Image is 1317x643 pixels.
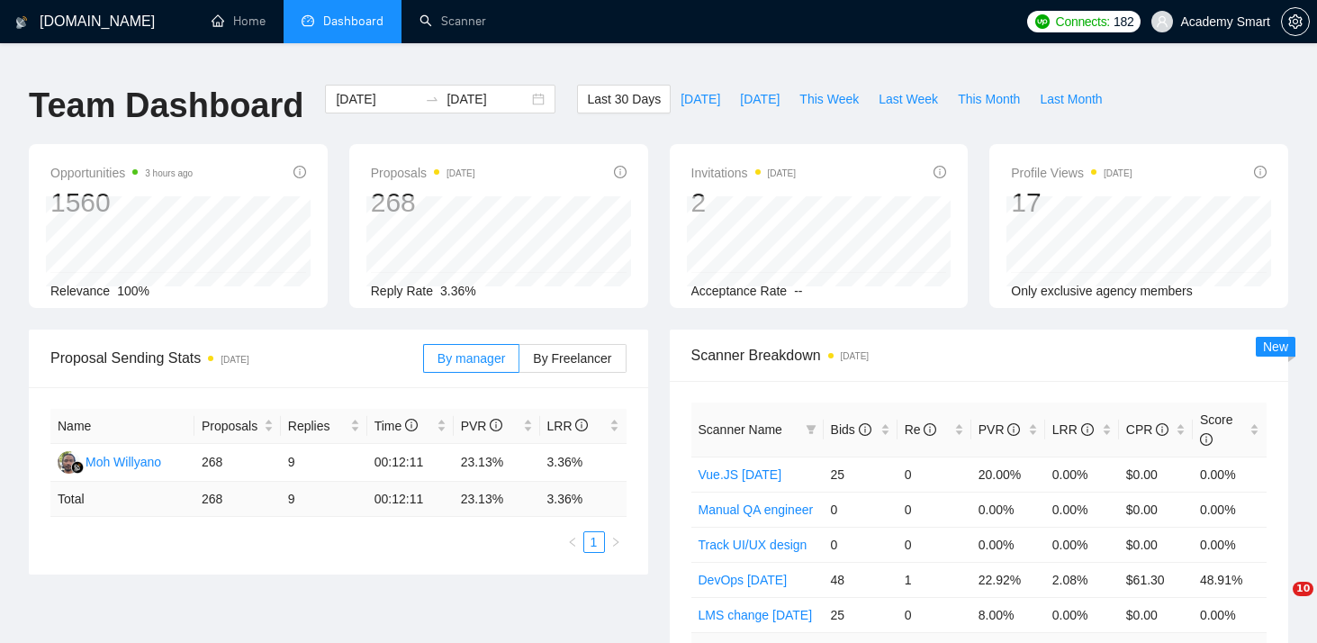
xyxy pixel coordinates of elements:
[1156,423,1168,436] span: info-circle
[671,85,730,113] button: [DATE]
[293,166,306,178] span: info-circle
[924,423,936,436] span: info-circle
[1282,14,1309,29] span: setting
[806,424,816,435] span: filter
[869,85,948,113] button: Last Week
[1193,597,1267,632] td: 0.00%
[958,89,1020,109] span: This Month
[971,527,1045,562] td: 0.00%
[50,409,194,444] th: Name
[405,419,418,431] span: info-circle
[440,284,476,298] span: 3.36%
[1119,457,1193,492] td: $0.00
[15,8,28,37] img: logo
[1040,89,1102,109] span: Last Month
[221,355,248,365] time: [DATE]
[1081,423,1094,436] span: info-circle
[1007,423,1020,436] span: info-circle
[768,168,796,178] time: [DATE]
[691,162,797,184] span: Invitations
[145,168,193,178] time: 3 hours ago
[1035,14,1050,29] img: upwork-logo.png
[447,89,528,109] input: End date
[605,531,627,553] button: right
[1045,492,1119,527] td: 0.00%
[58,454,161,468] a: MWMoh Willyano
[691,284,788,298] span: Acceptance Rate
[281,409,367,444] th: Replies
[71,461,84,474] img: gigradar-bm.png
[789,85,869,113] button: This Week
[567,537,578,548] span: left
[934,166,946,178] span: info-circle
[425,92,439,106] span: to
[323,14,383,29] span: Dashboard
[117,284,149,298] span: 100%
[681,89,720,109] span: [DATE]
[1156,15,1168,28] span: user
[583,531,605,553] li: 1
[824,457,898,492] td: 25
[1045,527,1119,562] td: 0.00%
[367,444,454,482] td: 00:12:11
[1119,492,1193,527] td: $0.00
[605,531,627,553] li: Next Page
[979,422,1021,437] span: PVR
[58,451,80,474] img: MW
[794,284,802,298] span: --
[425,92,439,106] span: swap-right
[454,482,540,517] td: 23.13 %
[1056,12,1110,32] span: Connects:
[547,419,589,433] span: LRR
[699,573,788,587] a: DevOps [DATE]
[50,186,193,220] div: 1560
[587,89,661,109] span: Last 30 Days
[699,467,782,482] a: Vue.JS [DATE]
[29,85,303,127] h1: Team Dashboard
[824,597,898,632] td: 25
[1052,422,1094,437] span: LRR
[1193,492,1267,527] td: 0.00%
[212,14,266,29] a: homeHome
[1030,85,1112,113] button: Last Month
[371,284,433,298] span: Reply Rate
[1256,582,1299,625] iframe: To enrich screen reader interactions, please activate Accessibility in Grammarly extension settings
[1011,162,1132,184] span: Profile Views
[898,492,971,527] td: 0
[1200,433,1213,446] span: info-circle
[879,89,938,109] span: Last Week
[1045,597,1119,632] td: 0.00%
[948,85,1030,113] button: This Month
[1293,582,1313,596] span: 10
[1254,166,1267,178] span: info-circle
[824,527,898,562] td: 0
[336,89,418,109] input: Start date
[699,422,782,437] span: Scanner Name
[50,284,110,298] span: Relevance
[50,482,194,517] td: Total
[1045,457,1119,492] td: 0.00%
[898,457,971,492] td: 0
[577,85,671,113] button: Last 30 Days
[374,419,418,433] span: Time
[614,166,627,178] span: info-circle
[562,531,583,553] li: Previous Page
[898,527,971,562] td: 0
[562,531,583,553] button: left
[802,416,820,443] span: filter
[971,457,1045,492] td: 20.00%
[898,562,971,597] td: 1
[540,482,627,517] td: 3.36 %
[575,419,588,431] span: info-circle
[584,532,604,552] a: 1
[1119,527,1193,562] td: $0.00
[905,422,937,437] span: Re
[371,162,475,184] span: Proposals
[1193,457,1267,492] td: 0.00%
[533,351,611,366] span: By Freelancer
[437,351,505,366] span: By manager
[971,492,1045,527] td: 0.00%
[371,186,475,220] div: 268
[1114,12,1133,32] span: 182
[1011,186,1132,220] div: 17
